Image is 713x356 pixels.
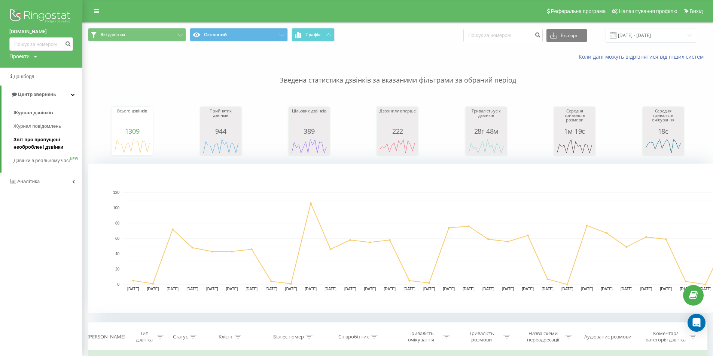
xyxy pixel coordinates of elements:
[384,287,396,291] text: [DATE]
[226,287,238,291] text: [DATE]
[13,123,61,130] span: Журнал повідомлень
[9,7,73,26] img: Ringostat logo
[88,28,186,41] button: Всі дзвінки
[502,287,514,291] text: [DATE]
[379,127,416,135] div: 222
[364,287,376,291] text: [DATE]
[290,109,328,127] div: Цільових дзвінків
[467,127,505,135] div: 28г 48м
[690,8,703,14] span: Вихід
[645,127,682,135] div: 18с
[219,334,233,340] div: Клієнт
[379,109,416,127] div: Дзвонили вперше
[290,127,328,135] div: 389
[13,154,82,167] a: Дзвінки в реальному часіNEW
[561,287,573,291] text: [DATE]
[113,135,151,157] div: A chart.
[246,287,258,291] text: [DATE]
[305,287,317,291] text: [DATE]
[467,135,505,157] svg: A chart.
[115,252,120,256] text: 40
[17,179,40,184] span: Аналiтика
[645,109,682,127] div: Середня тривалість очікування
[285,287,297,291] text: [DATE]
[579,53,707,60] a: Коли дані можуть відрізнятися вiд інших систем
[202,109,240,127] div: Прийнятих дзвінків
[9,37,73,51] input: Пошук за номером
[556,109,593,127] div: Середня тривалість розмови
[403,287,415,291] text: [DATE]
[290,135,328,157] svg: A chart.
[463,29,543,42] input: Пошук за номером
[13,157,70,164] span: Дзвінки в реальному часі
[556,135,593,157] svg: A chart.
[115,267,120,271] text: 20
[113,109,151,127] div: Всього дзвінків
[206,287,218,291] text: [DATE]
[9,53,30,60] div: Проекти
[546,29,587,42] button: Експорт
[542,287,554,291] text: [DATE]
[13,136,79,151] span: Звіт про пропущені необроблені дзвінки
[482,287,494,291] text: [DATE]
[551,8,606,14] span: Реферальна програма
[324,287,336,291] text: [DATE]
[202,135,240,157] svg: A chart.
[401,330,441,343] div: Тривалість очікування
[292,28,335,41] button: Графік
[619,8,677,14] span: Налаштування профілю
[13,74,34,79] span: Дашборд
[306,32,321,37] span: Графік
[523,330,563,343] div: Назва схеми переадресації
[113,127,151,135] div: 1309
[344,287,356,291] text: [DATE]
[88,334,125,340] div: [PERSON_NAME]
[18,92,56,97] span: Центр звернень
[202,127,240,135] div: 944
[1,86,82,103] a: Центр звернень
[113,206,119,210] text: 100
[167,287,179,291] text: [DATE]
[645,135,682,157] svg: A chart.
[190,28,288,41] button: Основний
[273,334,304,340] div: Бізнес номер
[700,287,712,291] text: [DATE]
[115,221,120,225] text: 80
[100,32,125,38] span: Всі дзвінки
[461,330,502,343] div: Тривалість розмови
[113,191,119,195] text: 120
[443,287,455,291] text: [DATE]
[556,127,593,135] div: 1м 19с
[13,109,53,117] span: Журнал дзвінків
[644,330,688,343] div: Коментар/категорія дзвінка
[127,287,139,291] text: [DATE]
[660,287,672,291] text: [DATE]
[423,287,435,291] text: [DATE]
[13,106,82,120] a: Журнал дзвінків
[9,28,73,35] a: [DOMAIN_NAME]
[117,282,119,287] text: 0
[134,330,155,343] div: Тип дзвінка
[640,287,652,291] text: [DATE]
[467,109,505,127] div: Тривалість усіх дзвінків
[601,287,613,291] text: [DATE]
[584,334,631,340] div: Аудіозапис розмови
[147,287,159,291] text: [DATE]
[88,61,707,85] p: Зведена статистика дзвінків за вказаними фільтрами за обраний період
[265,287,277,291] text: [DATE]
[13,133,82,154] a: Звіт про пропущені необроблені дзвінки
[680,287,692,291] text: [DATE]
[621,287,633,291] text: [DATE]
[581,287,593,291] text: [DATE]
[13,120,82,133] a: Журнал повідомлень
[186,287,198,291] text: [DATE]
[379,135,416,157] svg: A chart.
[338,334,369,340] div: Співробітник
[115,236,120,241] text: 60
